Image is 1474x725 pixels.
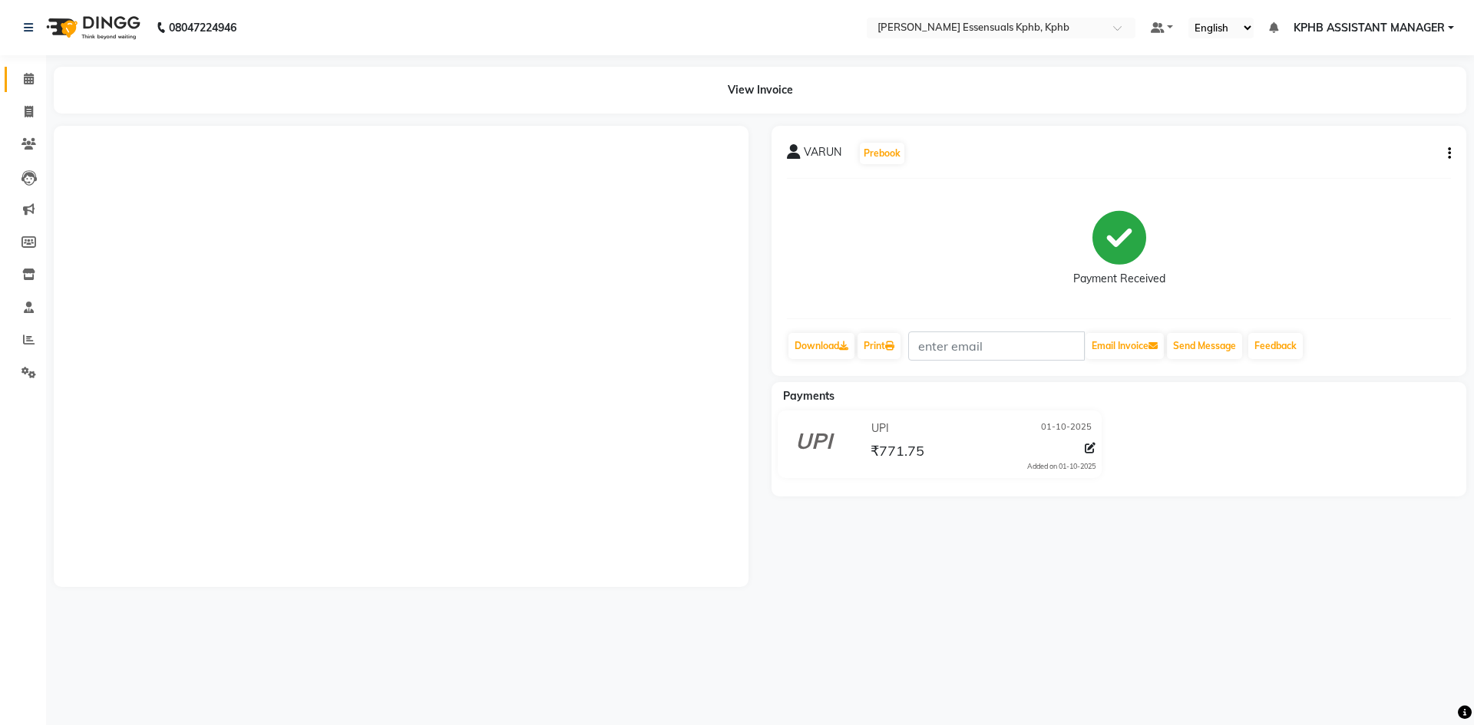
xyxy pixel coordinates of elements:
a: Print [858,333,901,359]
span: UPI [871,420,889,437]
img: logo [39,6,144,49]
button: Prebook [860,143,904,164]
button: Send Message [1167,333,1242,359]
a: Download [788,333,854,359]
span: 01-10-2025 [1041,420,1092,437]
button: Email Invoice [1086,333,1164,359]
span: KPHB ASSISTANT MANAGER [1294,20,1445,36]
a: Feedback [1248,333,1303,359]
span: Payments [783,389,834,403]
input: enter email [908,331,1085,361]
span: ₹771.75 [871,442,924,463]
b: 08047224946 [169,6,236,49]
div: View Invoice [54,67,1466,114]
span: VARUN [804,144,841,166]
div: Payment Received [1073,271,1165,287]
div: Added on 01-10-2025 [1027,461,1096,472]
